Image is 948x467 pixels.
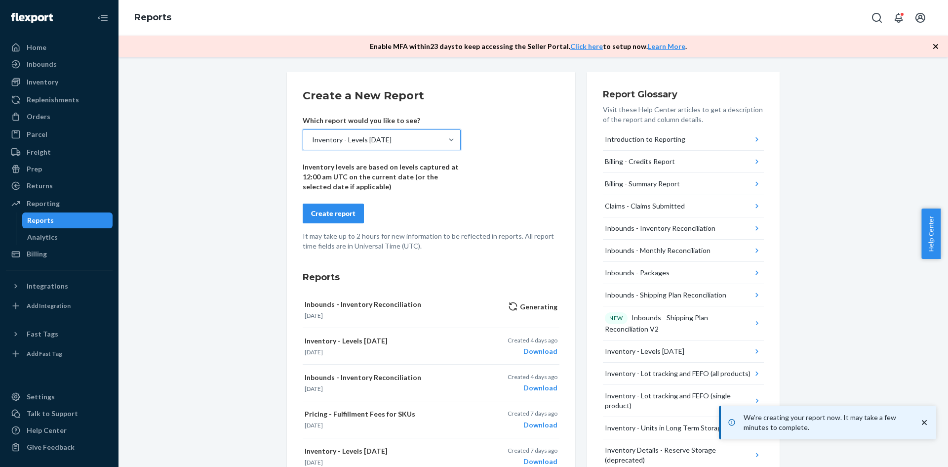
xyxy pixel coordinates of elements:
[508,409,557,418] p: Created 7 days ago
[6,144,113,160] a: Freight
[27,425,67,435] div: Help Center
[508,383,557,393] div: Download
[603,240,764,262] button: Inbounds - Monthly Reconciliation
[603,217,764,240] button: Inbounds - Inventory Reconciliation
[6,423,113,438] a: Help Center
[603,151,764,173] button: Billing - Credits Report
[603,340,764,363] button: Inventory - Levels [DATE]
[605,223,715,233] div: Inbounds - Inventory Reconciliation
[370,42,687,51] p: Enable MFA within 23 days to keep accessing the Seller Portal. to setup now. .
[6,406,113,422] a: Talk to Support
[22,229,113,245] a: Analytics
[605,423,725,433] div: Inventory - Units in Long Term Storage
[605,134,685,144] div: Introduction to Reporting
[27,164,42,174] div: Prep
[603,306,764,340] button: NEWInbounds - Shipping Plan Reconciliation V2
[605,445,752,465] div: Inventory Details - Reserve Storage (deprecated)
[312,135,392,145] div: Inventory - Levels [DATE]
[605,268,670,278] div: Inbounds - Packages
[27,181,53,191] div: Returns
[605,391,752,411] div: Inventory - Lot tracking and FEFO (single product)
[305,299,472,309] p: Inbounds - Inventory Reconciliation
[6,178,113,194] a: Returns
[27,215,54,225] div: Reports
[609,314,623,322] p: NEW
[27,392,55,402] div: Settings
[303,401,559,438] button: Pricing - Fulfillment Fees for SKUs[DATE]Created 7 days agoDownload
[303,162,461,192] p: Inventory levels are based on levels captured at 12:00 am UTC on the current date (or the selecte...
[921,209,941,259] button: Help Center
[603,195,764,217] button: Claims - Claims Submitted
[6,127,113,142] a: Parcel
[126,3,179,32] ol: breadcrumbs
[303,365,559,401] button: Inbounds - Inventory Reconciliation[DATE]Created 4 days agoDownload
[6,92,113,108] a: Replenishments
[6,40,113,55] a: Home
[6,246,113,262] a: Billing
[303,231,559,251] p: It may take up to 2 hours for new information to be reflected in reports. All report time fields ...
[305,446,472,456] p: Inventory - Levels [DATE]
[27,442,75,452] div: Give Feedback
[27,95,79,105] div: Replenishments
[603,88,764,101] h3: Report Glossary
[6,298,113,314] a: Add Integration
[305,409,472,419] p: Pricing - Fulfillment Fees for SKUs
[867,8,887,28] button: Open Search Box
[27,112,50,122] div: Orders
[27,42,46,52] div: Home
[605,157,675,167] div: Billing - Credits Report
[508,373,557,381] p: Created 4 days ago
[11,13,53,23] img: Flexport logo
[605,346,684,356] div: Inventory - Levels [DATE]
[508,346,557,356] div: Download
[134,12,171,23] a: Reports
[6,326,113,342] button: Fast Tags
[27,129,47,139] div: Parcel
[27,349,62,358] div: Add Fast Tag
[27,301,71,310] div: Add Integration
[27,147,51,157] div: Freight
[303,204,364,223] button: Create report
[305,312,323,319] time: [DATE]
[6,389,113,405] a: Settings
[305,348,323,356] time: [DATE]
[603,363,764,385] button: Inventory - Lot tracking and FEFO (all products)
[6,74,113,90] a: Inventory
[603,284,764,306] button: Inbounds - Shipping Plan Reconciliation
[27,59,57,69] div: Inbounds
[27,77,58,87] div: Inventory
[303,292,559,328] button: Inbounds - Inventory Reconciliation[DATE]Generating
[27,199,60,209] div: Reporting
[305,385,323,392] time: [DATE]
[303,116,461,126] p: Which report would you like to see?
[305,422,323,429] time: [DATE]
[305,373,472,382] p: Inbounds - Inventory Reconciliation
[6,161,113,177] a: Prep
[605,201,685,211] div: Claims - Claims Submitted
[508,420,557,430] div: Download
[605,290,726,300] div: Inbounds - Shipping Plan Reconciliation
[303,328,559,365] button: Inventory - Levels [DATE][DATE]Created 4 days agoDownload
[919,418,929,427] svg: close toast
[603,173,764,195] button: Billing - Summary Report
[6,109,113,125] a: Orders
[303,88,559,104] h2: Create a New Report
[93,8,113,28] button: Close Navigation
[605,369,750,379] div: Inventory - Lot tracking and FEFO (all products)
[889,8,908,28] button: Open notifications
[27,232,58,242] div: Analytics
[303,271,559,284] h3: Reports
[603,128,764,151] button: Introduction to Reporting
[603,417,764,439] button: Inventory - Units in Long Term Storage
[605,179,680,189] div: Billing - Summary Report
[305,336,472,346] p: Inventory - Levels [DATE]
[27,281,68,291] div: Integrations
[305,459,323,466] time: [DATE]
[27,249,47,259] div: Billing
[605,312,752,334] div: Inbounds - Shipping Plan Reconciliation V2
[6,439,113,455] button: Give Feedback
[508,301,557,312] p: Generating
[744,413,909,432] p: We're creating your report now. It may take a few minutes to complete.
[6,196,113,212] a: Reporting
